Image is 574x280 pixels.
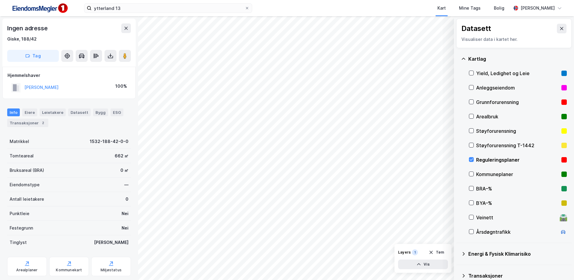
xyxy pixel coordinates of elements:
[459,5,481,12] div: Mine Tags
[398,250,411,255] div: Layers
[7,23,49,33] div: Ingen adresse
[10,2,70,15] img: F4PB6Px+NJ5v8B7XTbfpPpyloAAAAASUVORK5CYII=
[10,196,44,203] div: Antall leietakere
[40,120,46,126] div: 2
[468,272,567,279] div: Transaksjoner
[412,249,418,255] div: 1
[93,108,108,116] div: Bygg
[90,138,128,145] div: 1532-188-42-0-0
[10,138,29,145] div: Matrikkel
[68,108,91,116] div: Datasett
[476,84,559,91] div: Anleggseiendom
[461,36,566,43] div: Visualiser data i kartet her.
[8,72,131,79] div: Hjemmelshaver
[101,268,122,272] div: Miljøstatus
[124,181,128,188] div: —
[56,268,82,272] div: Kommunekart
[476,185,559,192] div: BRA–%
[425,248,448,257] button: Tøm
[544,251,574,280] iframe: Chat Widget
[476,99,559,106] div: Grunnforurensning
[120,167,128,174] div: 0 ㎡
[468,55,567,62] div: Kartlag
[544,251,574,280] div: Kontrollprogram for chat
[461,24,491,33] div: Datasett
[7,108,20,116] div: Info
[115,152,128,160] div: 662 ㎡
[125,196,128,203] div: 0
[398,260,448,269] button: Vis
[494,5,504,12] div: Bolig
[10,224,33,232] div: Festegrunn
[94,239,128,246] div: [PERSON_NAME]
[476,142,559,149] div: Støyforurensning T-1442
[521,5,555,12] div: [PERSON_NAME]
[10,210,29,217] div: Punktleie
[468,250,567,257] div: Energi & Fysisk Klimarisiko
[16,268,38,272] div: Arealplaner
[22,108,37,116] div: Eiere
[122,224,128,232] div: Nei
[476,214,557,221] div: Veinett
[115,83,127,90] div: 100%
[10,152,34,160] div: Tomteareal
[437,5,446,12] div: Kart
[122,210,128,217] div: Nei
[7,35,37,43] div: Giske, 188/42
[559,214,567,221] div: 🛣️
[476,113,559,120] div: Arealbruk
[476,228,557,236] div: Årsdøgntrafikk
[92,4,245,13] input: Søk på adresse, matrikkel, gårdeiere, leietakere eller personer
[7,119,48,127] div: Transaksjoner
[40,108,66,116] div: Leietakere
[476,156,559,163] div: Reguleringsplaner
[10,181,40,188] div: Eiendomstype
[10,167,44,174] div: Bruksareal (BRA)
[7,50,59,62] button: Tag
[476,127,559,135] div: Støyforurensning
[476,171,559,178] div: Kommuneplaner
[10,239,27,246] div: Tinglyst
[476,199,559,207] div: BYA–%
[476,70,559,77] div: Yield, Ledighet og Leie
[110,108,123,116] div: ESG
